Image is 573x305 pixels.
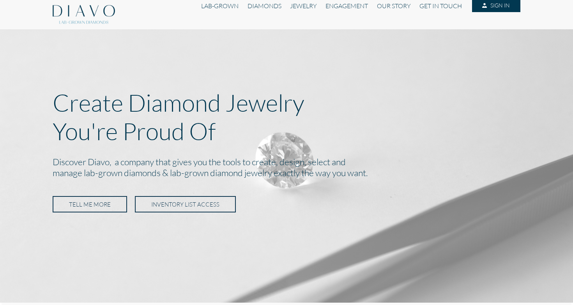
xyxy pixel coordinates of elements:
a: INVENTORY LIST ACCESS [135,196,236,212]
p: Create Diamond Jewelry You're Proud Of [53,88,520,145]
h2: Discover Diavo, a company that gives you the tools to create, design, select and manage lab-grown... [53,155,520,181]
iframe: Drift Widget Chat Controller [534,266,564,296]
a: TELL ME MORE [53,196,127,212]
